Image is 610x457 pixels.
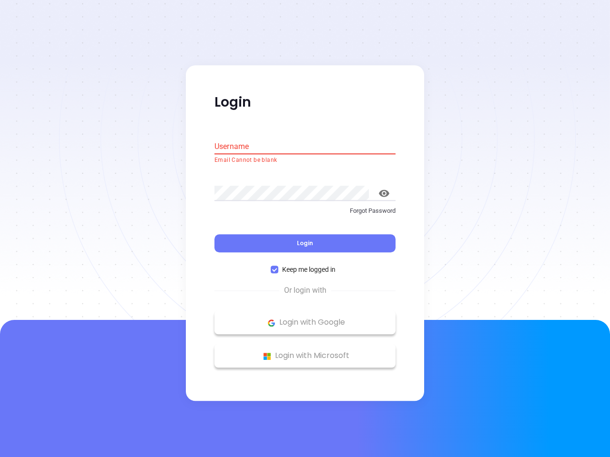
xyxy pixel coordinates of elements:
img: Google Logo [265,317,277,329]
p: Login [214,94,396,111]
span: Keep me logged in [278,265,339,275]
span: Login [297,239,313,248]
a: Forgot Password [214,206,396,223]
button: Microsoft Logo Login with Microsoft [214,344,396,368]
button: Google Logo Login with Google [214,311,396,335]
img: Microsoft Logo [261,350,273,362]
p: Login with Google [219,316,391,330]
p: Forgot Password [214,206,396,216]
p: Login with Microsoft [219,349,391,363]
button: Login [214,235,396,253]
span: Or login with [279,285,331,297]
button: toggle password visibility [373,182,396,205]
p: Email Cannot be blank [214,156,396,165]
